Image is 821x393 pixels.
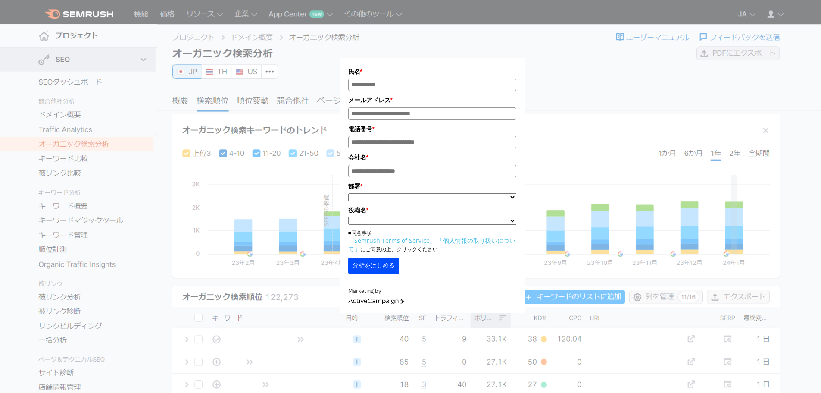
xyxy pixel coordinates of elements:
label: 電話番号 [348,124,516,134]
p: ■同意事項 にご同意の上、クリックください [348,229,516,253]
a: 「個人情報の取り扱いについて」 [348,236,515,253]
label: 役職名 [348,205,516,215]
a: 「Semrush Terms of Service」 [348,236,436,245]
label: 氏名 [348,67,516,76]
label: 部署 [348,182,516,191]
div: Marketing by [348,287,516,296]
button: 分析をはじめる [348,258,399,274]
label: 会社名 [348,153,516,162]
label: メールアドレス [348,95,516,105]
